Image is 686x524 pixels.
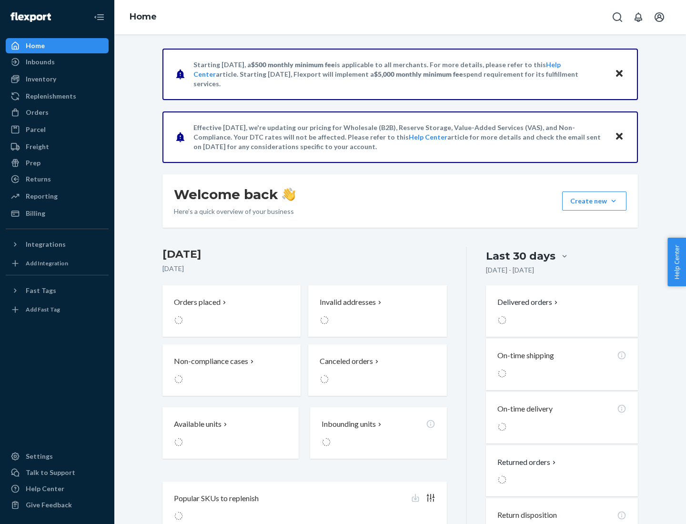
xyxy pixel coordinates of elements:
h1: Welcome back [174,186,295,203]
div: Talk to Support [26,468,75,477]
p: Here’s a quick overview of your business [174,207,295,216]
button: Integrations [6,237,109,252]
a: Replenishments [6,89,109,104]
button: Open notifications [629,8,648,27]
div: Billing [26,209,45,218]
div: Settings [26,452,53,461]
button: Help Center [667,238,686,286]
div: Parcel [26,125,46,134]
button: Close [613,130,625,144]
a: Home [6,38,109,53]
h3: [DATE] [162,247,447,262]
a: Talk to Support [6,465,109,480]
div: Reporting [26,191,58,201]
a: Returns [6,171,109,187]
a: Billing [6,206,109,221]
div: Add Integration [26,259,68,267]
p: Return disposition [497,510,557,521]
div: Last 30 days [486,249,555,263]
button: Inbounding units [310,407,446,459]
div: Fast Tags [26,286,56,295]
button: Close Navigation [90,8,109,27]
p: Inbounding units [322,419,376,430]
span: $5,000 monthly minimum fee [374,70,463,78]
span: $500 monthly minimum fee [251,60,335,69]
div: Help Center [26,484,64,494]
div: Returns [26,174,51,184]
div: Give Feedback [26,500,72,510]
a: Reporting [6,189,109,204]
button: Fast Tags [6,283,109,298]
div: Integrations [26,240,66,249]
p: [DATE] [162,264,447,273]
button: Delivered orders [497,297,560,308]
p: Popular SKUs to replenish [174,493,259,504]
p: On-time shipping [497,350,554,361]
div: Inventory [26,74,56,84]
img: hand-wave emoji [282,188,295,201]
div: Freight [26,142,49,151]
p: Orders placed [174,297,221,308]
p: Non-compliance cases [174,356,248,367]
a: Orders [6,105,109,120]
a: Help Center [6,481,109,496]
div: Replenishments [26,91,76,101]
p: Canceled orders [320,356,373,367]
p: Starting [DATE], a is applicable to all merchants. For more details, please refer to this article... [193,60,605,89]
div: Inbounds [26,57,55,67]
button: Give Feedback [6,497,109,513]
a: Inbounds [6,54,109,70]
p: [DATE] - [DATE] [486,265,534,275]
a: Add Fast Tag [6,302,109,317]
div: Prep [26,158,40,168]
button: Open account menu [650,8,669,27]
button: Open Search Box [608,8,627,27]
button: Orders placed [162,285,301,337]
a: Freight [6,139,109,154]
button: Invalid addresses [308,285,446,337]
p: On-time delivery [497,403,553,414]
a: Help Center [409,133,447,141]
a: Home [130,11,157,22]
button: Available units [162,407,299,459]
img: Flexport logo [10,12,51,22]
ol: breadcrumbs [122,3,164,31]
p: Effective [DATE], we're updating our pricing for Wholesale (B2B), Reserve Storage, Value-Added Se... [193,123,605,151]
a: Prep [6,155,109,171]
button: Close [613,67,625,81]
p: Available units [174,419,222,430]
button: Canceled orders [308,344,446,396]
a: Add Integration [6,256,109,271]
button: Non-compliance cases [162,344,301,396]
button: Returned orders [497,457,558,468]
button: Create new [562,191,626,211]
div: Add Fast Tag [26,305,60,313]
div: Home [26,41,45,50]
p: Invalid addresses [320,297,376,308]
a: Parcel [6,122,109,137]
a: Inventory [6,71,109,87]
a: Settings [6,449,109,464]
div: Orders [26,108,49,117]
